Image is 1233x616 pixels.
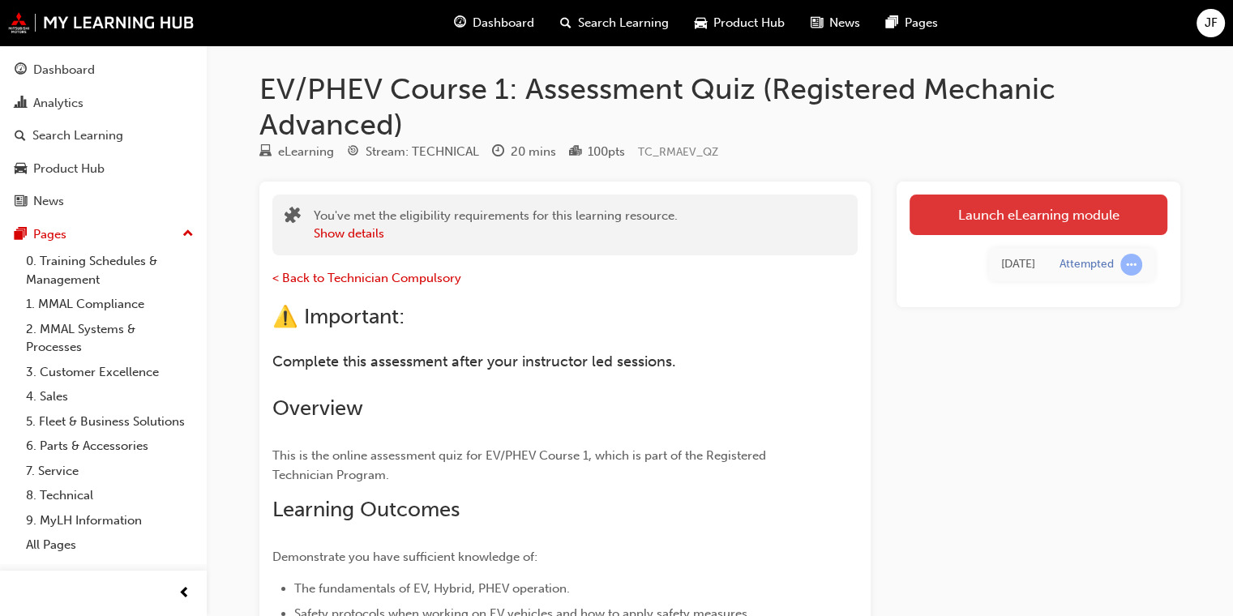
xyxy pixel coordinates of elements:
[492,145,504,160] span: clock-icon
[272,353,676,370] span: Complete this assessment after your instructor led sessions.
[19,434,200,459] a: 6. Parts & Accessories
[19,292,200,317] a: 1. MMAL Compliance
[1001,255,1035,274] div: Wed Aug 13 2025 12:17:38 GMT+1000 (Australian Eastern Standard Time)
[682,6,798,40] a: car-iconProduct Hub
[560,13,572,33] span: search-icon
[294,581,570,596] span: The fundamentals of EV, Hybrid, PHEV operation.
[798,6,873,40] a: news-iconNews
[1060,257,1114,272] div: Attempted
[272,448,769,482] span: This is the online assessment quiz for EV/PHEV Course 1, which is part of the Registered Technici...
[886,13,898,33] span: pages-icon
[713,14,785,32] span: Product Hub
[366,143,479,161] div: Stream: TECHNICAL
[569,142,625,162] div: Points
[8,12,195,33] img: mmal
[19,360,200,385] a: 3. Customer Excellence
[511,143,556,161] div: 20 mins
[272,550,537,564] span: Demonstrate you have sufficient knowledge of:
[33,160,105,178] div: Product Hub
[588,143,625,161] div: 100 pts
[1197,9,1225,37] button: JF
[454,13,466,33] span: guage-icon
[547,6,682,40] a: search-iconSearch Learning
[873,6,951,40] a: pages-iconPages
[314,225,384,243] button: Show details
[19,533,200,558] a: All Pages
[19,483,200,508] a: 8. Technical
[19,459,200,484] a: 7. Service
[6,88,200,118] a: Analytics
[6,220,200,250] button: Pages
[178,584,191,604] span: prev-icon
[473,14,534,32] span: Dashboard
[19,384,200,409] a: 4. Sales
[829,14,860,32] span: News
[15,129,26,143] span: search-icon
[905,14,938,32] span: Pages
[285,208,301,227] span: puzzle-icon
[272,497,460,522] span: Learning Outcomes
[441,6,547,40] a: guage-iconDashboard
[578,14,669,32] span: Search Learning
[6,52,200,220] button: DashboardAnalyticsSearch LearningProduct HubNews
[1120,254,1142,276] span: learningRecordVerb_ATTEMPT-icon
[19,249,200,292] a: 0. Training Schedules & Management
[278,143,334,161] div: eLearning
[638,145,718,159] span: Learning resource code
[15,162,27,177] span: car-icon
[6,186,200,216] a: News
[492,142,556,162] div: Duration
[19,409,200,434] a: 5. Fleet & Business Solutions
[33,192,64,211] div: News
[33,61,95,79] div: Dashboard
[33,225,66,244] div: Pages
[811,13,823,33] span: news-icon
[569,145,581,160] span: podium-icon
[32,126,123,145] div: Search Learning
[259,145,272,160] span: learningResourceType_ELEARNING-icon
[15,195,27,209] span: news-icon
[6,55,200,85] a: Dashboard
[182,224,194,245] span: up-icon
[272,304,405,329] span: ⚠️ Important:
[15,228,27,242] span: pages-icon
[695,13,707,33] span: car-icon
[19,317,200,360] a: 2. MMAL Systems & Processes
[6,154,200,184] a: Product Hub
[910,195,1167,235] a: Launch eLearning module
[6,121,200,151] a: Search Learning
[19,508,200,533] a: 9. MyLH Information
[259,71,1180,142] h1: EV/PHEV Course 1: Assessment Quiz (Registered Mechanic Advanced)
[272,271,461,285] a: < Back to Technician Compulsory
[15,63,27,78] span: guage-icon
[314,207,678,243] div: You've met the eligibility requirements for this learning resource.
[347,145,359,160] span: target-icon
[272,396,363,421] span: Overview
[33,94,83,113] div: Analytics
[347,142,479,162] div: Stream
[259,142,334,162] div: Type
[15,96,27,111] span: chart-icon
[1205,14,1218,32] span: JF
